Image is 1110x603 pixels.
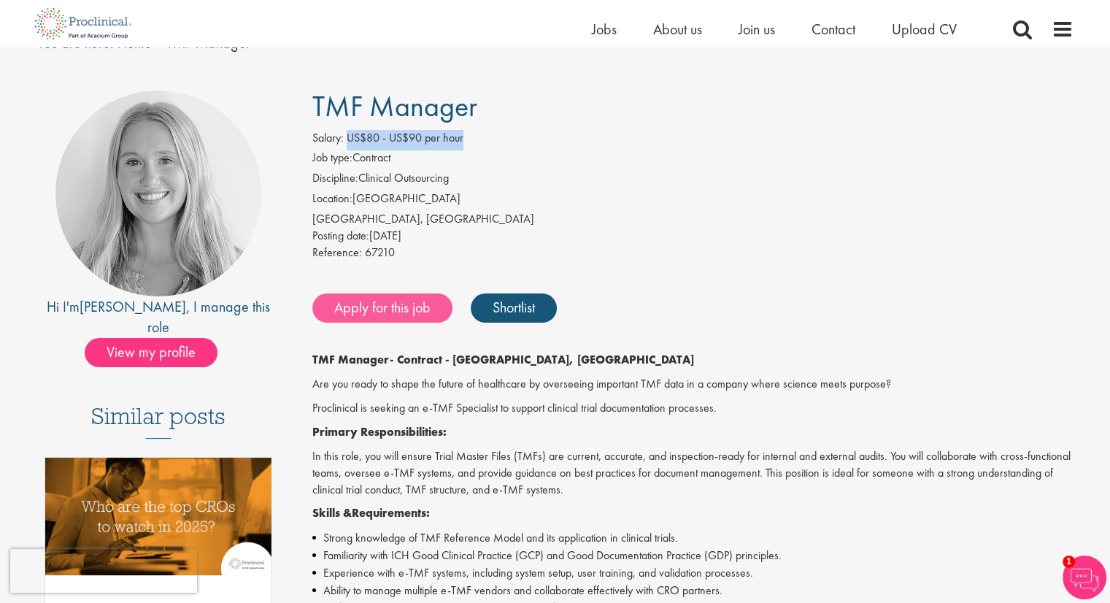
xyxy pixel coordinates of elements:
[45,458,272,575] img: Top 10 CROs 2025 | Proclinical
[312,191,352,207] label: Location:
[37,296,280,338] div: Hi I'm , I manage this role
[312,505,352,521] strong: Skills &
[45,458,272,587] a: Link to a post
[592,20,617,39] a: Jobs
[312,582,1074,599] li: Ability to manage multiple e-TMF vendors and collaborate effectively with CRO partners.
[312,150,1074,170] li: Contract
[347,130,463,145] span: US$80 - US$90 per hour
[312,170,1074,191] li: Clinical Outsourcing
[1063,556,1106,599] img: Chatbot
[312,352,390,367] strong: TMF Manager
[352,505,430,521] strong: Requirements:
[365,245,395,260] span: 67210
[312,228,1074,245] div: [DATE]
[312,228,369,243] span: Posting date:
[312,245,362,261] label: Reference:
[80,297,186,316] a: [PERSON_NAME]
[892,20,957,39] a: Upload CV
[85,341,232,360] a: View my profile
[812,20,855,39] a: Contact
[55,91,261,296] img: imeage of recruiter Shannon Briggs
[312,211,1074,228] div: [GEOGRAPHIC_DATA], [GEOGRAPHIC_DATA]
[312,293,452,323] a: Apply for this job
[312,400,1074,417] p: Proclinical is seeking an e-TMF Specialist to support clinical trial documentation processes.
[312,170,358,187] label: Discipline:
[471,293,557,323] a: Shortlist
[312,150,352,166] label: Job type:
[312,424,447,439] strong: Primary Responsibilities:
[312,130,344,147] label: Salary:
[1063,556,1075,568] span: 1
[312,547,1074,564] li: Familiarity with ICH Good Clinical Practice (GCP) and Good Documentation Practice (GDP) principles.
[312,88,477,125] span: TMF Manager
[390,352,694,367] strong: - Contract - [GEOGRAPHIC_DATA], [GEOGRAPHIC_DATA]
[312,376,1074,393] p: Are you ready to shape the future of healthcare by overseeing important TMF data in a company whe...
[10,549,197,593] iframe: reCAPTCHA
[85,338,217,367] span: View my profile
[312,529,1074,547] li: Strong knowledge of TMF Reference Model and its application in clinical trials.
[312,448,1074,499] p: In this role, you will ensure Trial Master Files (TMFs) are current, accurate, and inspection-rea...
[312,564,1074,582] li: Experience with e-TMF systems, including system setup, user training, and validation processes.
[739,20,775,39] a: Join us
[653,20,702,39] a: About us
[91,404,226,439] h3: Similar posts
[312,191,1074,211] li: [GEOGRAPHIC_DATA]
